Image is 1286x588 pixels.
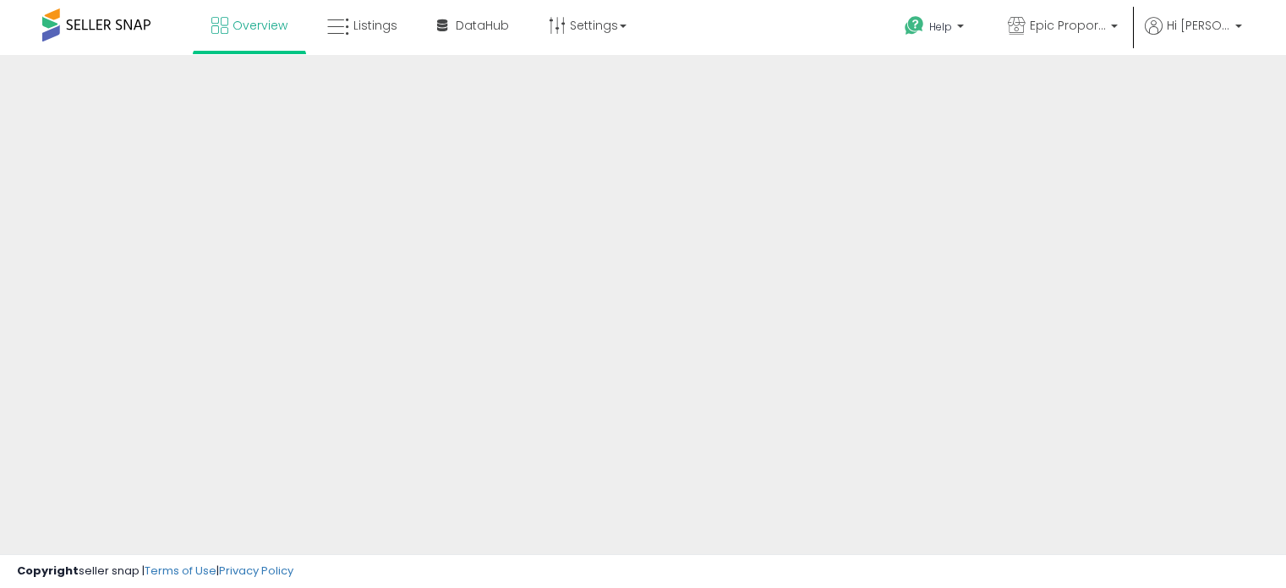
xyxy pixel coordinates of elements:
span: Listings [353,17,397,34]
a: Help [891,3,981,55]
span: Overview [233,17,287,34]
span: Help [929,19,952,34]
span: Epic Proportions CA [1030,17,1106,34]
strong: Copyright [17,563,79,579]
i: Get Help [904,15,925,36]
a: Privacy Policy [219,563,293,579]
span: Hi [PERSON_NAME] [1167,17,1230,34]
a: Terms of Use [145,563,216,579]
span: DataHub [456,17,509,34]
a: Hi [PERSON_NAME] [1145,17,1242,55]
div: seller snap | | [17,563,293,580]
